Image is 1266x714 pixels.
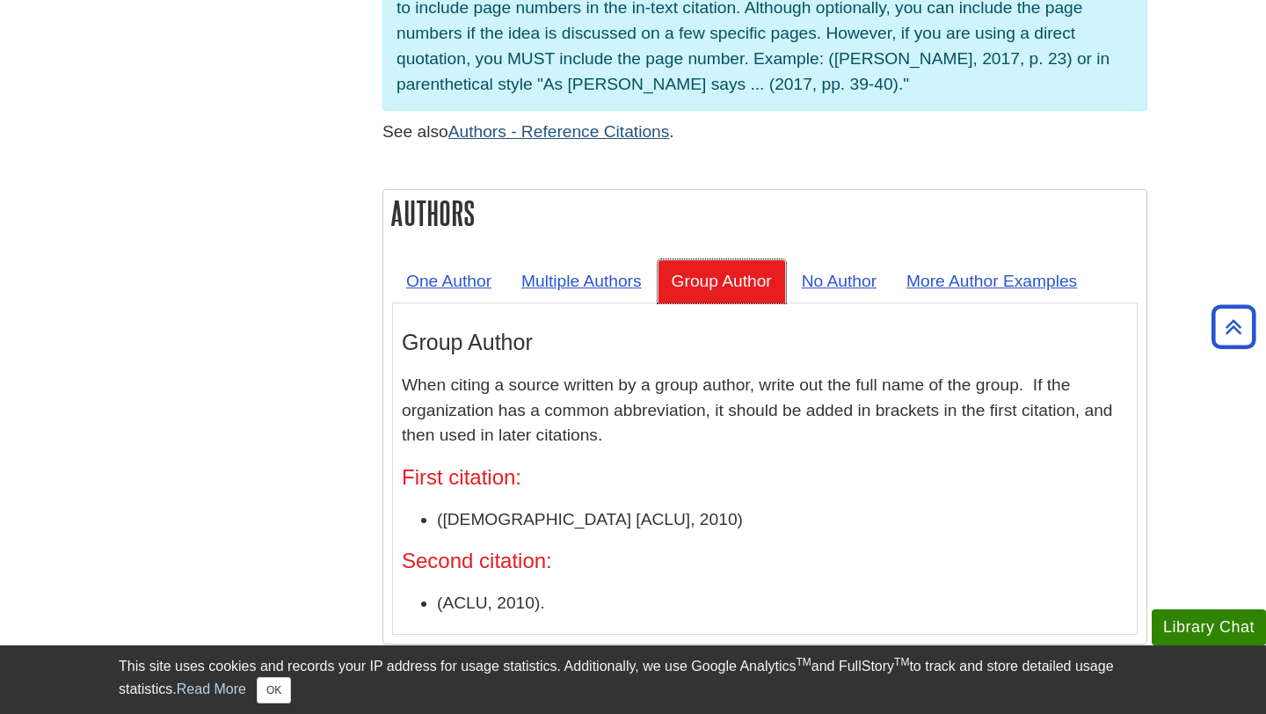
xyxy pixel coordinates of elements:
a: Group Author [658,259,786,302]
sup: TM [894,656,909,668]
div: This site uses cookies and records your IP address for usage statistics. Additionally, we use Goo... [119,656,1147,703]
a: Multiple Authors [507,259,656,302]
h3: Group Author [402,330,1128,355]
a: No Author [788,259,891,302]
sup: TM [796,656,811,668]
li: (ACLU, 2010). [437,591,1128,616]
a: One Author [392,259,506,302]
a: More Author Examples [892,259,1091,302]
h2: Authors [383,190,1146,237]
a: Read More [177,681,246,696]
h4: Second citation: [402,550,1128,572]
p: When citing a source written by a group author, write out the full name of the group. If the orga... [402,373,1128,448]
li: ([DEMOGRAPHIC_DATA] [ACLU], 2010) [437,507,1128,533]
p: See also . [382,120,1147,145]
h4: First citation: [402,466,1128,489]
a: Back to Top [1205,315,1262,339]
button: Library Chat [1152,609,1266,645]
a: Authors - Reference Citations [448,122,670,141]
button: Close [257,677,291,703]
